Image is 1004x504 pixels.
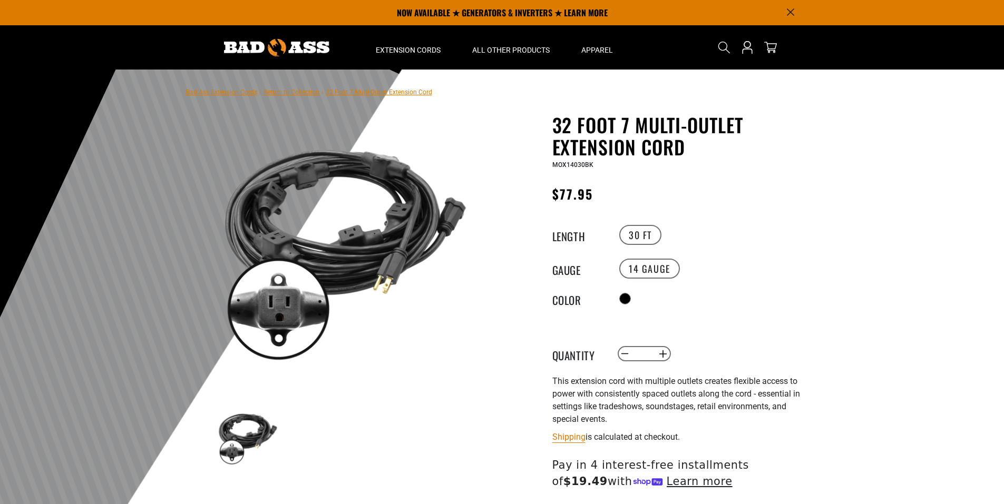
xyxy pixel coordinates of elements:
[552,376,800,424] span: This extension cord with multiple outlets creates flexible access to power with consistently spac...
[552,228,605,242] legend: Length
[326,88,432,96] span: 32 Foot 7 Multi-Outlet Extension Cord
[186,85,432,98] nav: breadcrumbs
[619,259,680,279] label: 14 Gauge
[321,88,324,96] span: ›
[566,25,629,70] summary: Apparel
[456,25,566,70] summary: All Other Products
[259,88,261,96] span: ›
[472,45,550,55] span: All Other Products
[552,184,593,203] span: $77.95
[552,292,605,305] legend: Color
[217,406,278,467] img: black
[264,88,319,96] a: Return to Collection
[376,45,441,55] span: Extension Cords
[552,430,811,444] div: is calculated at checkout.
[552,114,811,158] h1: 32 Foot 7 Multi-Outlet Extension Cord
[581,45,613,55] span: Apparel
[619,225,661,245] label: 30 FT
[716,39,733,56] summary: Search
[224,39,329,56] img: Bad Ass Extension Cords
[552,432,586,442] a: Shipping
[360,25,456,70] summary: Extension Cords
[552,262,605,275] legend: Gauge
[217,116,471,370] img: black
[552,347,605,361] label: Quantity
[552,161,593,169] span: MOX14030BK
[186,88,257,96] a: Bad Ass Extension Cords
